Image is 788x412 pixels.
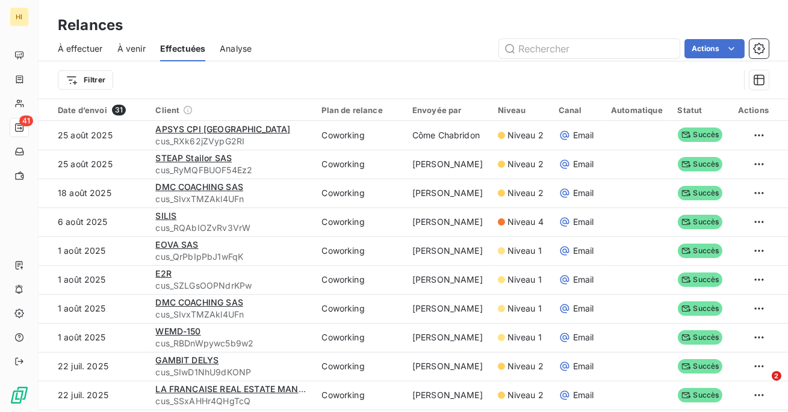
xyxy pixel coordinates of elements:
[573,303,594,315] span: Email
[321,105,397,115] div: Plan de relance
[314,121,405,150] td: Coworking
[155,182,243,192] span: DMC COACHING SAS
[155,251,307,263] span: cus_QrPbIpPbJ1wFqK
[155,297,243,307] span: DMC COACHING SAS
[405,236,491,265] td: [PERSON_NAME]
[155,105,179,115] span: Client
[155,337,307,349] span: cus_RBDnWpywc5b9w2
[412,105,483,115] div: Envoyée par
[678,128,723,142] span: Succès
[39,381,148,410] td: 22 juil. 2025
[58,43,103,55] span: À effectuer
[155,135,307,147] span: cus_RXk62jZVypG2RI
[39,208,148,236] td: 6 août 2025
[678,301,723,316] span: Succès
[39,150,148,179] td: 25 août 2025
[39,179,148,208] td: 18 août 2025
[155,153,232,163] span: STEAP Stailor SAS
[314,265,405,294] td: Coworking
[39,121,148,150] td: 25 août 2025
[573,331,594,343] span: Email
[573,389,594,401] span: Email
[573,245,594,257] span: Email
[507,274,542,286] span: Niveau 1
[611,105,663,115] div: Automatique
[573,274,594,286] span: Email
[314,352,405,381] td: Coworking
[405,352,491,381] td: [PERSON_NAME]
[155,222,307,234] span: cus_RQAbIOZvRv3VrW
[314,150,405,179] td: Coworking
[155,280,307,292] span: cus_SZLGsOOPNdrKPw
[507,187,544,199] span: Niveau 2
[573,216,594,228] span: Email
[678,244,723,258] span: Succès
[314,236,405,265] td: Coworking
[405,150,491,179] td: [PERSON_NAME]
[10,386,29,405] img: Logo LeanPay
[39,323,148,352] td: 1 août 2025
[507,158,544,170] span: Niveau 2
[684,39,745,58] button: Actions
[405,323,491,352] td: [PERSON_NAME]
[155,193,307,205] span: cus_SIvxTMZAkl4UFn
[747,371,776,400] iframe: Intercom live chat
[559,105,597,115] div: Canal
[678,359,723,374] span: Succès
[498,105,544,115] div: Niveau
[39,352,148,381] td: 22 juil. 2025
[678,157,723,171] span: Succès
[58,14,123,36] h3: Relances
[155,355,219,365] span: GAMBIT DELYS
[314,381,405,410] td: Coworking
[507,303,542,315] span: Niveau 1
[58,105,141,115] div: Date d’envoi
[678,105,724,115] div: Statut
[405,294,491,323] td: [PERSON_NAME]
[314,179,405,208] td: Coworking
[220,43,252,55] span: Analyse
[772,371,781,381] span: 2
[737,105,769,115] div: Actions
[573,158,594,170] span: Email
[573,129,594,141] span: Email
[155,395,307,407] span: cus_SSxAHHr4QHgTcQ
[19,115,33,126] span: 41
[39,265,148,294] td: 1 août 2025
[499,39,680,58] input: Rechercher
[405,179,491,208] td: [PERSON_NAME]
[10,7,29,26] div: HI
[155,326,200,336] span: WEMD-150
[405,381,491,410] td: [PERSON_NAME]
[117,43,146,55] span: À venir
[507,360,544,372] span: Niveau 2
[155,124,290,134] span: APSYS CPI [GEOGRAPHIC_DATA]
[39,294,148,323] td: 1 août 2025
[678,330,723,345] span: Succès
[507,245,542,257] span: Niveau 1
[155,366,307,378] span: cus_SIwD1NhU9dKONP
[155,211,176,221] span: SILIS
[155,384,326,394] span: LA FRANCAISE REAL ESTATE MANAGERS
[58,70,113,90] button: Filtrer
[678,272,723,287] span: Succès
[405,208,491,236] td: [PERSON_NAME]
[155,309,307,321] span: cus_SIvxTMZAkl4UFn
[314,208,405,236] td: Coworking
[160,43,206,55] span: Effectuées
[573,360,594,372] span: Email
[155,268,171,278] span: E2R
[507,129,544,141] span: Niveau 2
[314,294,405,323] td: Coworking
[507,216,544,228] span: Niveau 4
[678,388,723,402] span: Succès
[112,105,126,115] span: 31
[507,331,542,343] span: Niveau 1
[155,239,198,250] span: EOVA SAS
[678,186,723,200] span: Succès
[314,323,405,352] td: Coworking
[573,187,594,199] span: Email
[678,215,723,229] span: Succès
[507,389,544,401] span: Niveau 2
[405,121,491,150] td: Côme Chabridon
